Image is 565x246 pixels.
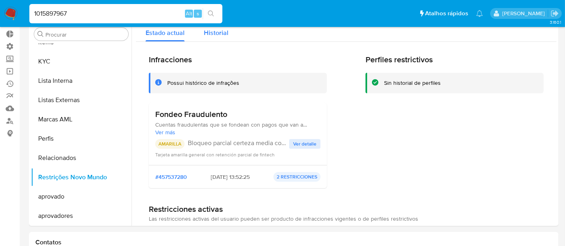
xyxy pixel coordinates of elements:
input: Procurar [45,31,125,38]
a: Sair [551,9,559,18]
span: 3.160.1 [550,19,561,25]
input: Pesquise usuários ou casos... [29,8,222,19]
button: Listas Externas [31,90,131,110]
button: Restrições Novo Mundo [31,168,131,187]
button: Procurar [37,31,44,37]
button: Relacionados [31,148,131,168]
button: aprovado [31,187,131,206]
button: Perfis [31,129,131,148]
button: KYC [31,52,131,71]
button: Marcas AML [31,110,131,129]
a: Notificações [476,10,483,17]
button: search-icon [203,8,219,19]
span: Alt [186,10,192,17]
span: Atalhos rápidos [425,9,468,18]
button: aprovadores [31,206,131,225]
span: s [197,10,199,17]
p: alexandra.macedo@mercadolivre.com [502,10,548,17]
button: Lista Interna [31,71,131,90]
